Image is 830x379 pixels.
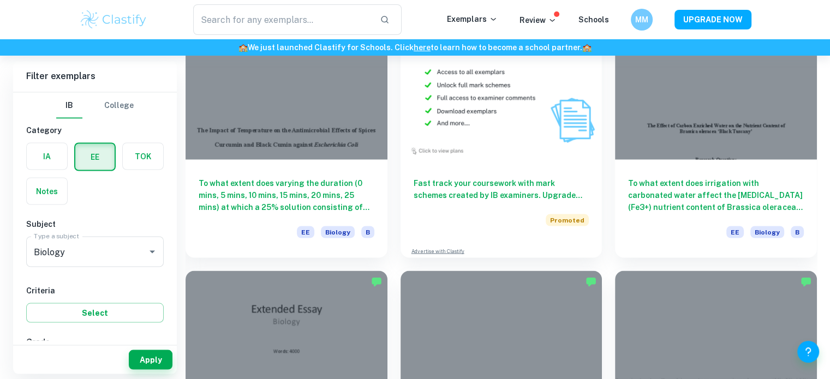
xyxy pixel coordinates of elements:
span: Biology [750,226,784,238]
h6: Category [26,124,164,136]
div: Filter type choice [56,92,134,118]
span: B [791,226,804,238]
button: TOK [123,143,163,169]
button: College [104,92,134,118]
h6: Grade [26,335,164,347]
a: Schools [578,15,609,24]
span: EE [297,226,314,238]
button: UPGRADE NOW [674,10,751,29]
span: Biology [321,226,355,238]
button: Select [26,303,164,322]
button: Apply [129,350,172,369]
h6: Filter exemplars [13,61,177,92]
p: Review [520,14,557,26]
h6: MM [635,14,648,26]
button: IB [56,92,82,118]
a: Advertise with Clastify [411,247,464,255]
h6: To what extent does varying the duration (0 mins, 5 mins, 10 mins, 15 mins, 20 mins, 25 mins) at ... [199,177,374,213]
img: Clastify logo [79,9,148,31]
p: Exemplars [447,13,498,25]
button: MM [631,9,653,31]
span: B [361,226,374,238]
input: Search for any exemplars... [193,4,372,35]
a: here [414,43,431,52]
button: Notes [27,178,67,204]
button: Help and Feedback [797,341,819,363]
a: To what extent does irrigation with carbonated water affect the [MEDICAL_DATA] (Fe3+) nutrient co... [615,8,817,257]
img: Marked [371,276,382,287]
h6: Fast track your coursework with mark schemes created by IB examiners. Upgrade now [414,177,589,201]
h6: To what extent does irrigation with carbonated water affect the [MEDICAL_DATA] (Fe3+) nutrient co... [628,177,804,213]
span: 🏫 [582,43,592,52]
label: Type a subject [34,231,79,240]
a: To what extent does varying the duration (0 mins, 5 mins, 10 mins, 15 mins, 20 mins, 25 mins) at ... [186,8,387,257]
button: EE [75,143,115,170]
button: Open [145,244,160,259]
h6: We just launched Clastify for Schools. Click to learn how to become a school partner. [2,41,828,53]
img: Marked [586,276,596,287]
img: Marked [801,276,811,287]
button: IA [27,143,67,169]
span: EE [726,226,744,238]
h6: Criteria [26,284,164,296]
span: Promoted [546,214,589,226]
span: 🏫 [238,43,248,52]
h6: Subject [26,218,164,230]
img: Thumbnail [401,8,602,159]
